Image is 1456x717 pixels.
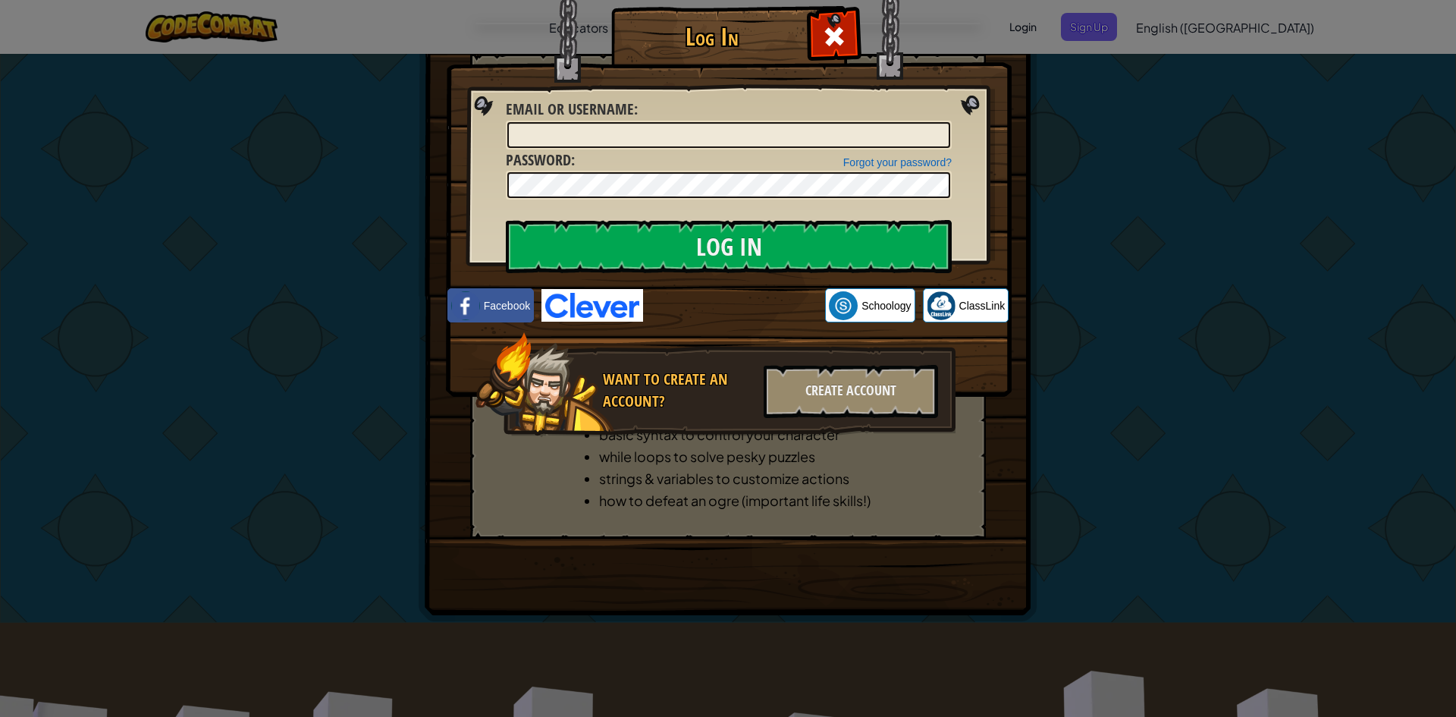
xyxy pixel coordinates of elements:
[484,298,530,313] span: Facebook
[451,291,480,320] img: facebook_small.png
[829,291,858,320] img: schoology.png
[764,365,938,418] div: Create Account
[506,99,634,119] span: Email or Username
[959,298,1006,313] span: ClassLink
[506,149,571,170] span: Password
[861,298,911,313] span: Schoology
[506,99,638,121] label: :
[615,24,808,50] h1: Log In
[843,156,952,168] a: Forgot your password?
[927,291,955,320] img: classlink-logo-small.png
[603,369,755,412] div: Want to create an account?
[541,289,643,322] img: clever-logo-blue.png
[643,289,825,322] iframe: Sign in with Google Button
[506,149,575,171] label: :
[506,220,952,273] input: Log In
